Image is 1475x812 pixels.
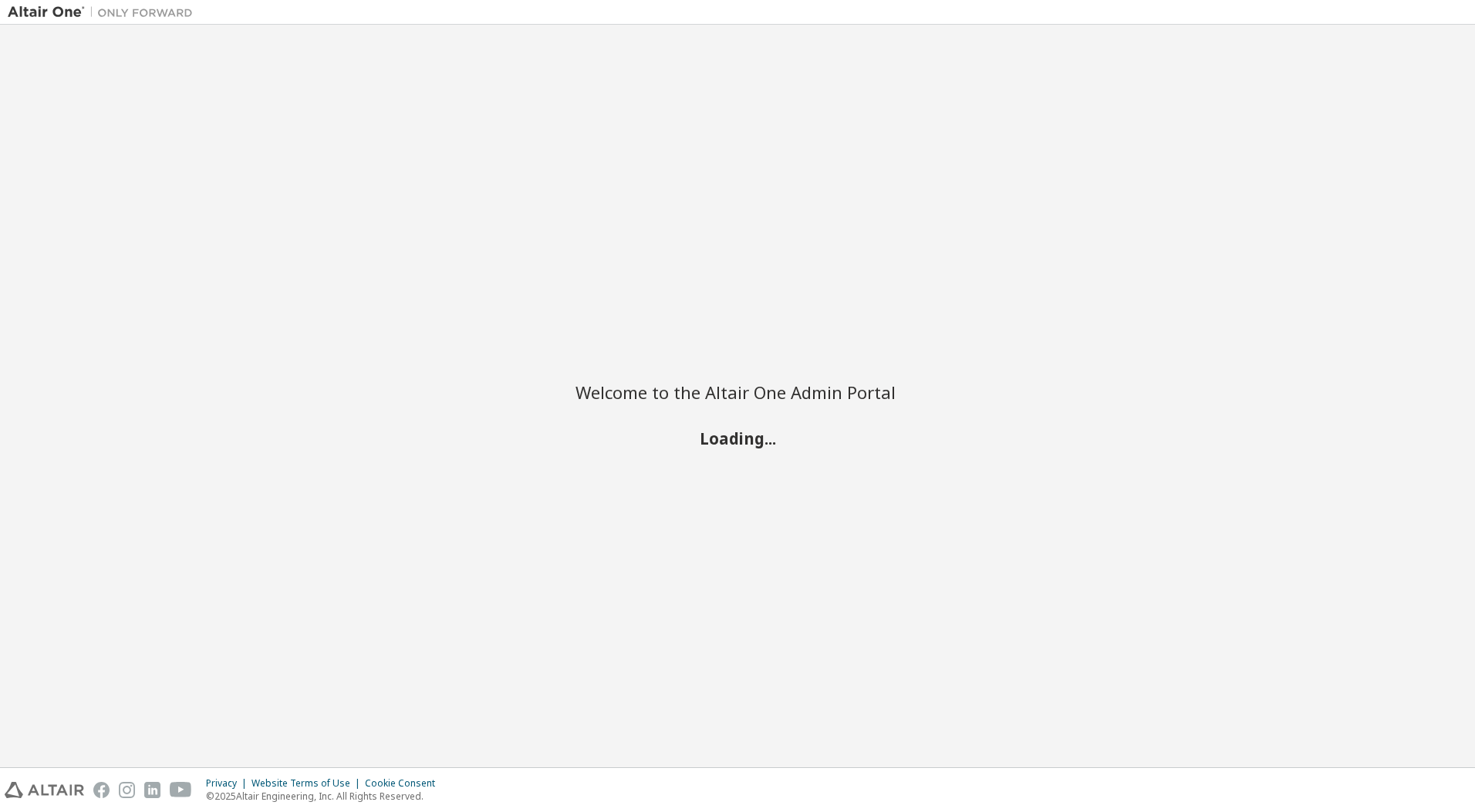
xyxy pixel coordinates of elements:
h2: Loading... [575,428,900,448]
img: Altair One [8,5,201,20]
div: Cookie Consent [365,777,444,790]
img: instagram.svg [119,782,135,798]
img: facebook.svg [93,782,110,798]
img: youtube.svg [170,782,192,798]
div: Privacy [206,777,251,790]
img: linkedin.svg [144,782,160,798]
h2: Welcome to the Altair One Admin Portal [575,381,900,403]
img: altair_logo.svg [5,782,84,798]
p: © 2025 Altair Engineering, Inc. All Rights Reserved. [206,790,444,803]
div: Website Terms of Use [251,777,365,790]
